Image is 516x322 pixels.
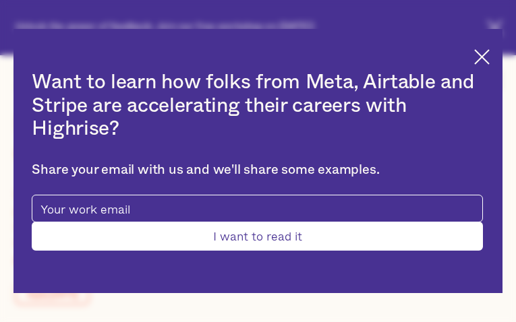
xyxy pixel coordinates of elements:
[32,162,482,179] div: Share your email with us and we'll share some examples.
[474,49,490,65] img: Cross icon
[32,71,482,141] h2: Want to learn how folks from Meta, Airtable and Stripe are accelerating their careers with Highrise?
[32,222,482,251] input: I want to read it
[32,195,482,222] input: Your work email
[32,195,482,251] form: pop-up-modal-form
